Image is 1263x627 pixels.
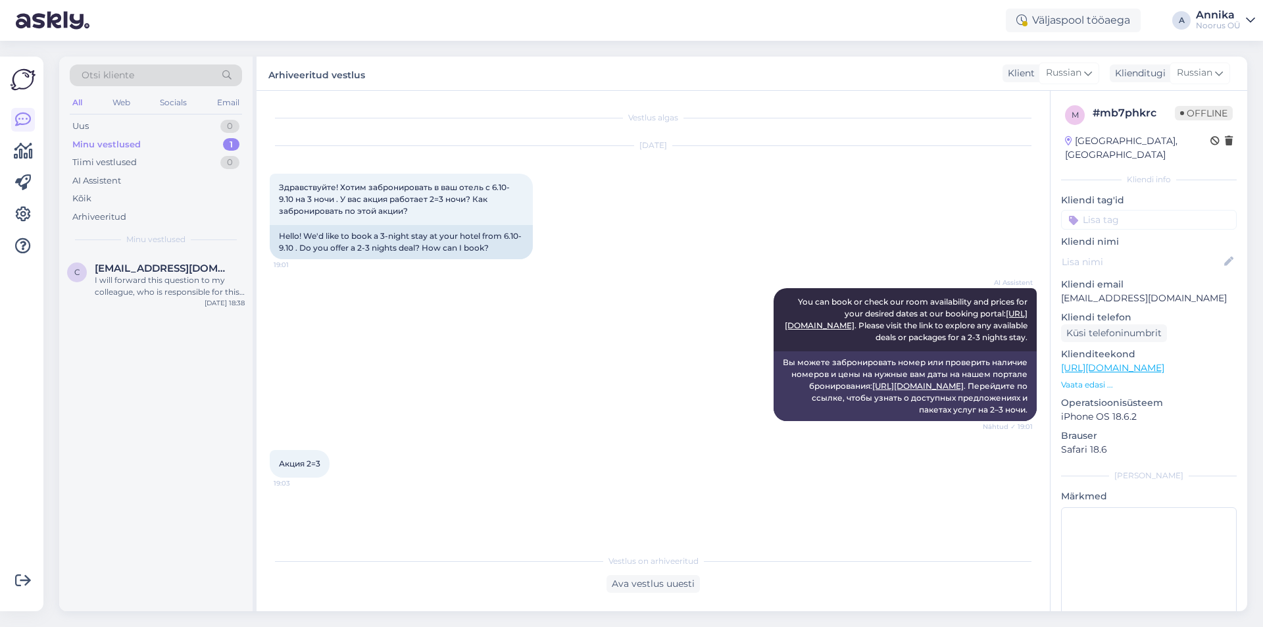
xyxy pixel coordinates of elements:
div: I will forward this question to my colleague, who is responsible for this. The reply will be here... [95,274,245,298]
div: Tiimi vestlused [72,156,137,169]
span: 19:01 [274,260,323,270]
span: Offline [1175,106,1233,120]
div: Vestlus algas [270,112,1037,124]
span: c [74,267,80,277]
div: Вы можете забронировать номер или проверить наличие номеров и цены на нужные вам даты на нашем по... [774,351,1037,421]
div: Küsi telefoninumbrit [1061,324,1167,342]
div: Arhiveeritud [72,211,126,224]
div: Uus [72,120,89,133]
div: Email [214,94,242,111]
div: Socials [157,94,189,111]
a: [URL][DOMAIN_NAME] [1061,362,1164,374]
span: Vestlus on arhiveeritud [608,555,699,567]
div: AI Assistent [72,174,121,188]
p: Kliendi email [1061,278,1237,291]
a: [URL][DOMAIN_NAME] [872,381,964,391]
span: cimeriess@gmail.com [95,263,232,274]
span: AI Assistent [983,278,1033,288]
p: Safari 18.6 [1061,443,1237,457]
div: Kõik [72,192,91,205]
div: # mb7phkrc [1093,105,1175,121]
span: Здравствуйте! Хотим забронировать в ваш отель с 6.10-9.10 на 3 ночи . У вас акция работает 2=3 но... [279,182,510,216]
div: Annika [1196,10,1241,20]
p: Operatsioonisüsteem [1061,396,1237,410]
p: Kliendi tag'id [1061,193,1237,207]
div: 1 [223,138,239,151]
div: Klienditugi [1110,66,1166,80]
div: [DATE] 18:38 [205,298,245,308]
p: Klienditeekond [1061,347,1237,361]
span: Russian [1177,66,1212,80]
span: m [1072,110,1079,120]
span: Minu vestlused [126,234,186,245]
p: Kliendi telefon [1061,311,1237,324]
p: Brauser [1061,429,1237,443]
div: Hello! We'd like to book a 3-night stay at your hotel from 6.10-9.10 . Do you offer a 2-3 nights ... [270,225,533,259]
input: Lisa nimi [1062,255,1222,269]
span: Акция 2=3 [279,459,320,468]
p: Kliendi nimi [1061,235,1237,249]
p: Vaata edasi ... [1061,379,1237,391]
div: 0 [220,120,239,133]
input: Lisa tag [1061,210,1237,230]
div: Ava vestlus uuesti [607,575,700,593]
div: Klient [1003,66,1035,80]
div: Noorus OÜ [1196,20,1241,31]
div: Väljaspool tööaega [1006,9,1141,32]
div: 0 [220,156,239,169]
span: You can book or check our room availability and prices for your desired dates at our booking port... [785,297,1029,342]
p: [EMAIL_ADDRESS][DOMAIN_NAME] [1061,291,1237,305]
span: Nähtud ✓ 19:01 [983,422,1033,432]
img: Askly Logo [11,67,36,92]
p: Märkmed [1061,489,1237,503]
div: [PERSON_NAME] [1061,470,1237,482]
a: AnnikaNoorus OÜ [1196,10,1255,31]
span: Russian [1046,66,1081,80]
label: Arhiveeritud vestlus [268,64,365,82]
div: All [70,94,85,111]
div: Minu vestlused [72,138,141,151]
div: Web [110,94,133,111]
div: A [1172,11,1191,30]
span: Otsi kliente [82,68,134,82]
div: [DATE] [270,139,1037,151]
div: Kliendi info [1061,174,1237,186]
span: 19:03 [274,478,323,488]
p: iPhone OS 18.6.2 [1061,410,1237,424]
div: [GEOGRAPHIC_DATA], [GEOGRAPHIC_DATA] [1065,134,1210,162]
